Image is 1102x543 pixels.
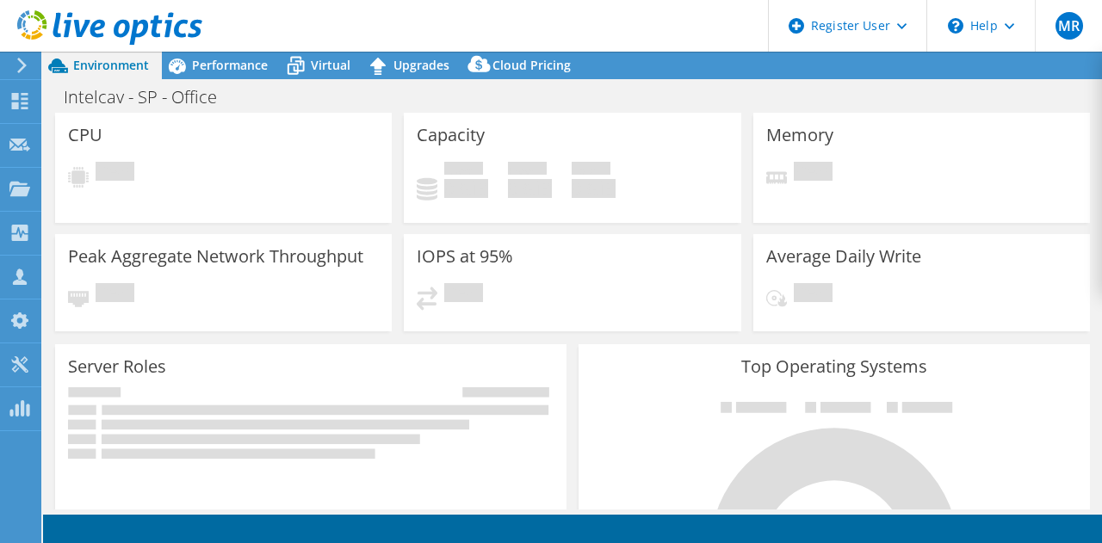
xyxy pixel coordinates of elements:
[444,179,488,198] h4: 0 GiB
[192,57,268,73] span: Performance
[572,179,616,198] h4: 0 GiB
[572,162,610,179] span: Total
[948,18,963,34] svg: \n
[56,88,244,107] h1: Intelcav - SP - Office
[393,57,449,73] span: Upgrades
[68,357,166,376] h3: Server Roles
[417,247,513,266] h3: IOPS at 95%
[492,57,571,73] span: Cloud Pricing
[1056,12,1083,40] span: MR
[794,162,833,185] span: Pending
[766,126,833,145] h3: Memory
[508,162,547,179] span: Free
[311,57,350,73] span: Virtual
[794,283,833,306] span: Pending
[766,247,921,266] h3: Average Daily Write
[417,126,485,145] h3: Capacity
[591,357,1077,376] h3: Top Operating Systems
[68,247,363,266] h3: Peak Aggregate Network Throughput
[68,126,102,145] h3: CPU
[444,162,483,179] span: Used
[96,162,134,185] span: Pending
[508,179,552,198] h4: 0 GiB
[73,57,149,73] span: Environment
[96,283,134,306] span: Pending
[444,283,483,306] span: Pending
